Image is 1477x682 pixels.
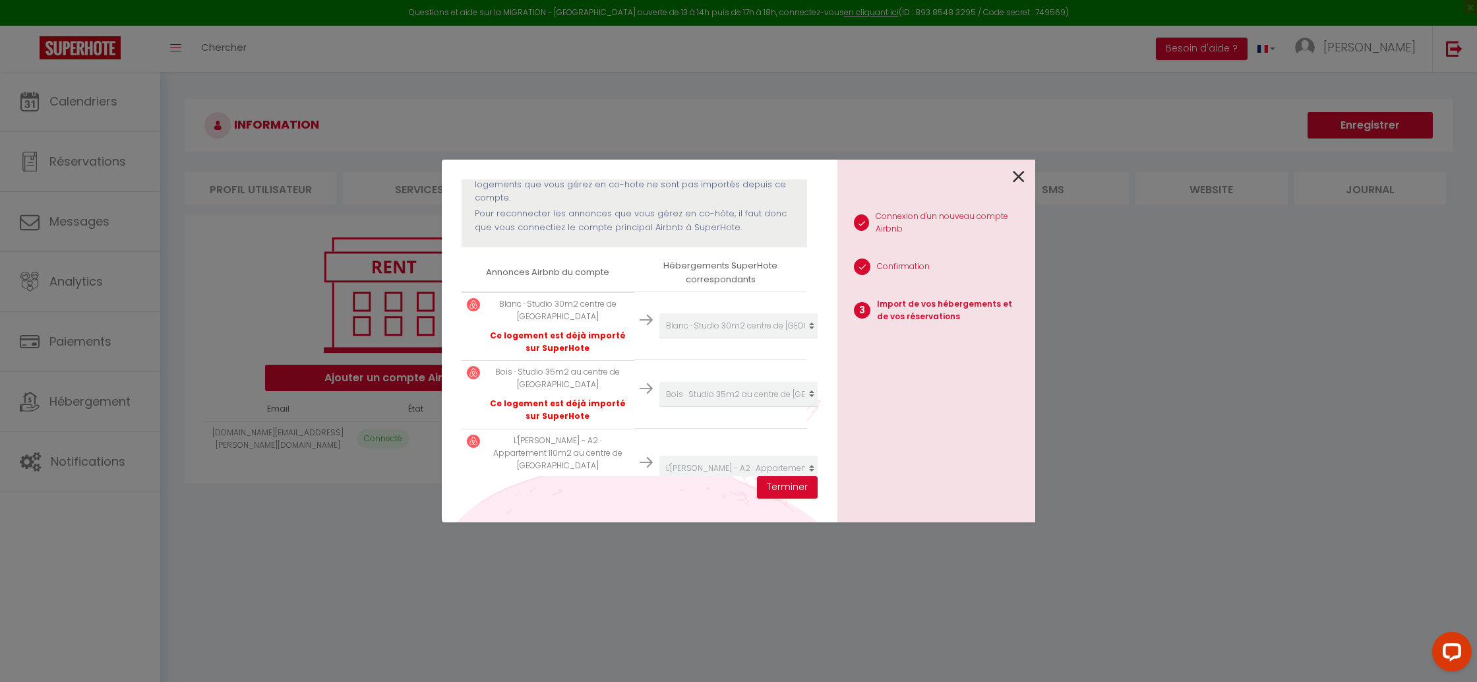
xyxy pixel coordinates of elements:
[487,435,629,472] p: L'[PERSON_NAME] - A2 · Appartement 110m2 au centre de [GEOGRAPHIC_DATA]
[487,330,629,355] p: Ce logement est déjà importé sur SuperHote
[877,298,1025,323] p: Import de vos hébergements et de vos réservations
[462,254,634,292] th: Annonces Airbnb du compte
[475,164,794,204] p: Seuls les logements liés à un compte PRINCIPAL airbnb sont importés. Les logements que vous gérez...
[854,302,870,319] span: 3
[877,261,930,273] p: Confirmation
[757,476,818,499] button: Terminer
[487,398,629,423] p: Ce logement est déjà importé sur SuperHote
[1422,627,1477,682] iframe: LiveChat chat widget
[634,254,807,292] th: Hébergements SuperHote correspondants
[487,298,629,323] p: Blanc · Studio 30m2 centre de [GEOGRAPHIC_DATA]
[876,210,1025,235] p: Connexion d'un nouveau compte Airbnb
[487,366,629,391] p: Bois · Studio 35m2 au centre de [GEOGRAPHIC_DATA]
[475,207,794,234] p: Pour reconnecter les annonces que vous gérez en co-hôte, il faut donc que vous connectiez le comp...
